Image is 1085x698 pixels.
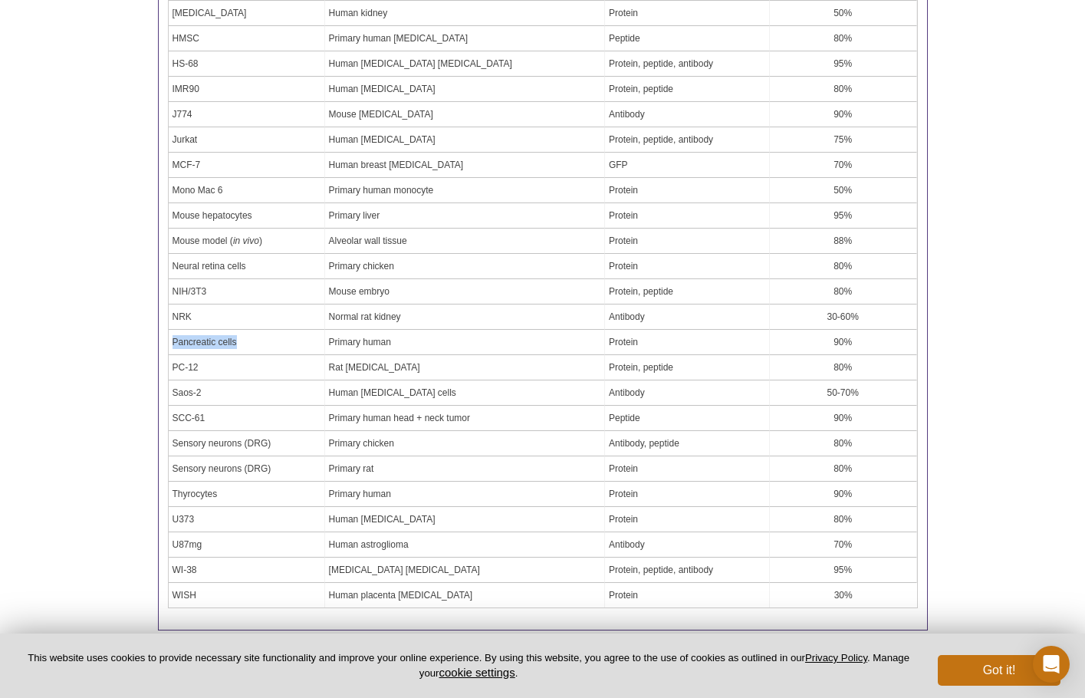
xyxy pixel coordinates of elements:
[605,456,770,482] td: Protein
[770,406,917,431] td: 90%
[325,355,605,380] td: Rat [MEDICAL_DATA]
[770,482,917,507] td: 90%
[325,77,605,102] td: Human [MEDICAL_DATA]
[605,380,770,406] td: Antibody
[770,456,917,482] td: 80%
[770,532,917,558] td: 70%
[770,431,917,456] td: 80%
[605,507,770,532] td: Protein
[169,406,325,431] td: SCC-61
[325,153,605,178] td: Human breast [MEDICAL_DATA]
[605,279,770,305] td: Protein, peptide
[169,558,325,583] td: WI-38
[605,482,770,507] td: Protein
[325,431,605,456] td: Primary chicken
[770,330,917,355] td: 90%
[605,532,770,558] td: Antibody
[770,254,917,279] td: 80%
[169,51,325,77] td: HS-68
[169,254,325,279] td: Neural retina cells
[169,203,325,229] td: Mouse hepatocytes
[605,102,770,127] td: Antibody
[325,51,605,77] td: Human [MEDICAL_DATA] [MEDICAL_DATA]
[169,532,325,558] td: U87mg
[770,279,917,305] td: 80%
[169,229,325,254] td: Mouse model ( )
[325,456,605,482] td: Primary rat
[770,558,917,583] td: 95%
[605,305,770,330] td: Antibody
[325,380,605,406] td: Human [MEDICAL_DATA] cells
[169,127,325,153] td: Jurkat
[325,102,605,127] td: Mouse [MEDICAL_DATA]
[770,583,917,607] td: 30%
[325,406,605,431] td: Primary human head + neck tumor
[325,178,605,203] td: Primary human monocyte
[169,507,325,532] td: U373
[169,305,325,330] td: NRK
[770,380,917,406] td: 50-70%
[233,235,259,246] i: in vivo
[605,203,770,229] td: Protein
[770,203,917,229] td: 95%
[325,279,605,305] td: Mouse embryo
[938,655,1060,686] button: Got it!
[770,102,917,127] td: 90%
[770,153,917,178] td: 70%
[605,254,770,279] td: Protein
[325,330,605,355] td: Primary human
[605,26,770,51] td: Peptide
[770,51,917,77] td: 95%
[605,406,770,431] td: Peptide
[770,127,917,153] td: 75%
[325,203,605,229] td: Primary liver
[169,77,325,102] td: IMR90
[169,355,325,380] td: PC-12
[25,651,912,680] p: This website uses cookies to provide necessary site functionality and improve your online experie...
[605,51,770,77] td: Protein, peptide, antibody
[325,1,605,26] td: Human kidney
[605,127,770,153] td: Protein, peptide, antibody
[770,26,917,51] td: 80%
[169,330,325,355] td: Pancreatic cells
[605,229,770,254] td: Protein
[1033,646,1070,683] div: Open Intercom Messenger
[770,178,917,203] td: 50%
[325,254,605,279] td: Primary chicken
[605,178,770,203] td: Protein
[605,330,770,355] td: Protein
[605,558,770,583] td: Protein, peptide, antibody
[169,456,325,482] td: Sensory neurons (DRG)
[169,279,325,305] td: NIH/3T3
[325,26,605,51] td: Primary human [MEDICAL_DATA]
[325,127,605,153] td: Human [MEDICAL_DATA]
[169,26,325,51] td: HMSC
[325,305,605,330] td: Normal rat kidney
[770,229,917,254] td: 88%
[605,1,770,26] td: Protein
[169,431,325,456] td: Sensory neurons (DRG)
[805,652,867,663] a: Privacy Policy
[770,507,917,532] td: 80%
[325,558,605,583] td: [MEDICAL_DATA] [MEDICAL_DATA]
[325,532,605,558] td: Human astroglioma
[605,355,770,380] td: Protein, peptide
[770,1,917,26] td: 50%
[770,305,917,330] td: 30-60%
[169,1,325,26] td: [MEDICAL_DATA]
[325,583,605,607] td: Human placenta [MEDICAL_DATA]
[169,380,325,406] td: Saos-2
[605,583,770,607] td: Protein
[605,431,770,456] td: Antibody, peptide
[605,153,770,178] td: GFP
[169,482,325,507] td: Thyrocytes
[169,153,325,178] td: MCF-7
[325,507,605,532] td: Human [MEDICAL_DATA]
[325,482,605,507] td: Primary human
[169,102,325,127] td: J774
[770,355,917,380] td: 80%
[605,77,770,102] td: Protein, peptide
[169,583,325,607] td: WISH
[169,178,325,203] td: Mono Mac 6
[439,666,515,679] button: cookie settings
